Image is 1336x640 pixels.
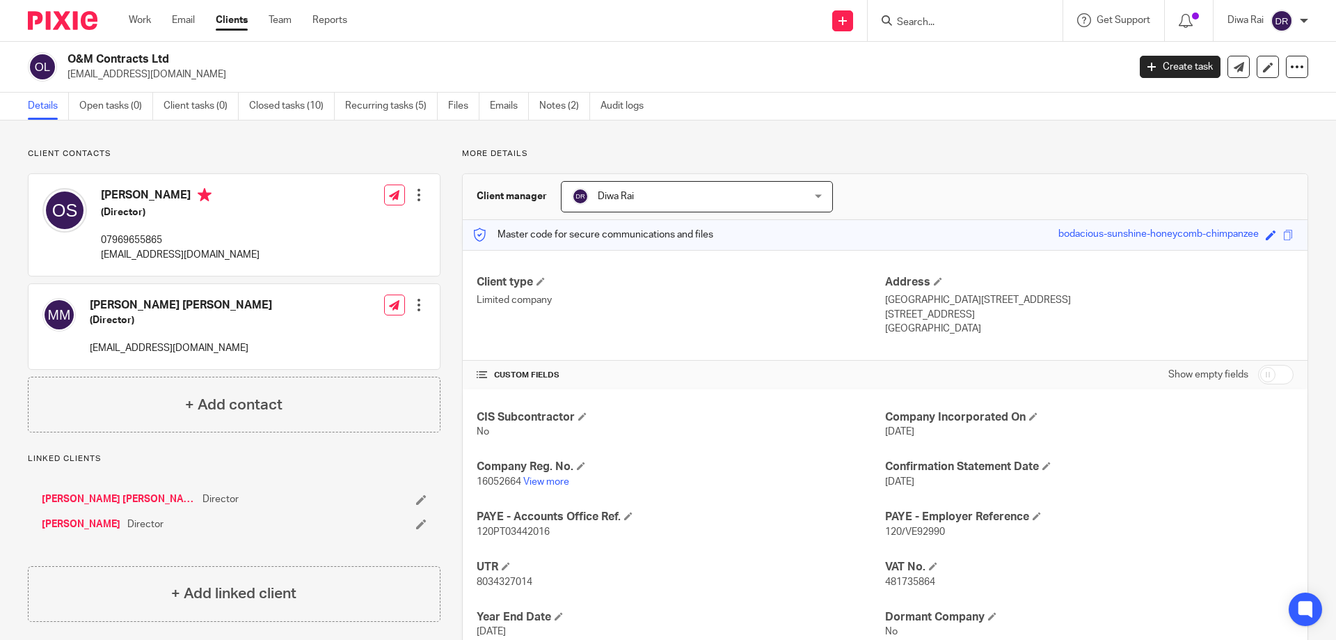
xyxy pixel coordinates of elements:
[216,13,248,27] a: Clients
[473,228,713,242] p: Master code for secure communications and files
[90,341,272,355] p: [EMAIL_ADDRESS][DOMAIN_NAME]
[185,394,283,416] h4: + Add contact
[885,322,1294,336] p: [GEOGRAPHIC_DATA]
[171,583,296,604] h4: + Add linked client
[345,93,438,120] a: Recurring tasks (5)
[885,610,1294,625] h4: Dormant Company
[885,410,1294,425] h4: Company Incorporated On
[885,510,1294,524] h4: PAYE - Employer Reference
[101,188,260,205] h4: [PERSON_NAME]
[477,477,521,487] span: 16052664
[28,11,97,30] img: Pixie
[477,527,550,537] span: 120PT03442016
[1271,10,1293,32] img: svg%3E
[885,460,1294,474] h4: Confirmation Statement Date
[127,517,164,531] span: Director
[42,298,76,331] img: svg%3E
[67,68,1119,81] p: [EMAIL_ADDRESS][DOMAIN_NAME]
[28,93,69,120] a: Details
[1168,368,1248,382] label: Show empty fields
[885,627,898,637] span: No
[601,93,654,120] a: Audit logs
[523,477,569,487] a: View more
[448,93,479,120] a: Files
[490,93,529,120] a: Emails
[477,627,506,637] span: [DATE]
[572,188,589,205] img: svg%3E
[249,93,335,120] a: Closed tasks (10)
[477,370,885,381] h4: CUSTOM FIELDS
[885,293,1294,307] p: [GEOGRAPHIC_DATA][STREET_ADDRESS]
[885,477,914,487] span: [DATE]
[28,148,440,159] p: Client contacts
[202,492,239,506] span: Director
[269,13,292,27] a: Team
[477,610,885,625] h4: Year End Date
[1140,56,1220,78] a: Create task
[539,93,590,120] a: Notes (2)
[477,189,547,203] h3: Client manager
[885,560,1294,575] h4: VAT No.
[896,17,1021,29] input: Search
[477,460,885,474] h4: Company Reg. No.
[885,577,935,587] span: 481735864
[164,93,239,120] a: Client tasks (0)
[1058,227,1259,243] div: bodacious-sunshine-honeycomb-chimpanzee
[885,527,945,537] span: 120/VE92990
[129,13,151,27] a: Work
[172,13,195,27] a: Email
[477,293,885,307] p: Limited company
[885,308,1294,322] p: [STREET_ADDRESS]
[90,298,272,313] h4: [PERSON_NAME] [PERSON_NAME]
[79,93,153,120] a: Open tasks (0)
[90,313,272,327] h5: (Director)
[598,192,634,201] span: Diwa Rai
[477,275,885,290] h4: Client type
[101,248,260,262] p: [EMAIL_ADDRESS][DOMAIN_NAME]
[477,427,489,437] span: No
[42,492,196,506] a: [PERSON_NAME] [PERSON_NAME]
[885,275,1294,290] h4: Address
[101,205,260,219] h5: (Director)
[477,410,885,425] h4: CIS Subcontractor
[101,233,260,247] p: 07969655865
[42,517,120,531] a: [PERSON_NAME]
[462,148,1308,159] p: More details
[1227,13,1264,27] p: Diwa Rai
[198,188,212,202] i: Primary
[477,577,532,587] span: 8034327014
[28,52,57,81] img: svg%3E
[477,510,885,524] h4: PAYE - Accounts Office Ref.
[477,560,885,575] h4: UTR
[67,52,909,67] h2: O&M Contracts Ltd
[885,427,914,437] span: [DATE]
[42,188,87,233] img: svg%3E
[1097,15,1150,25] span: Get Support
[28,453,440,465] p: Linked clients
[312,13,347,27] a: Reports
